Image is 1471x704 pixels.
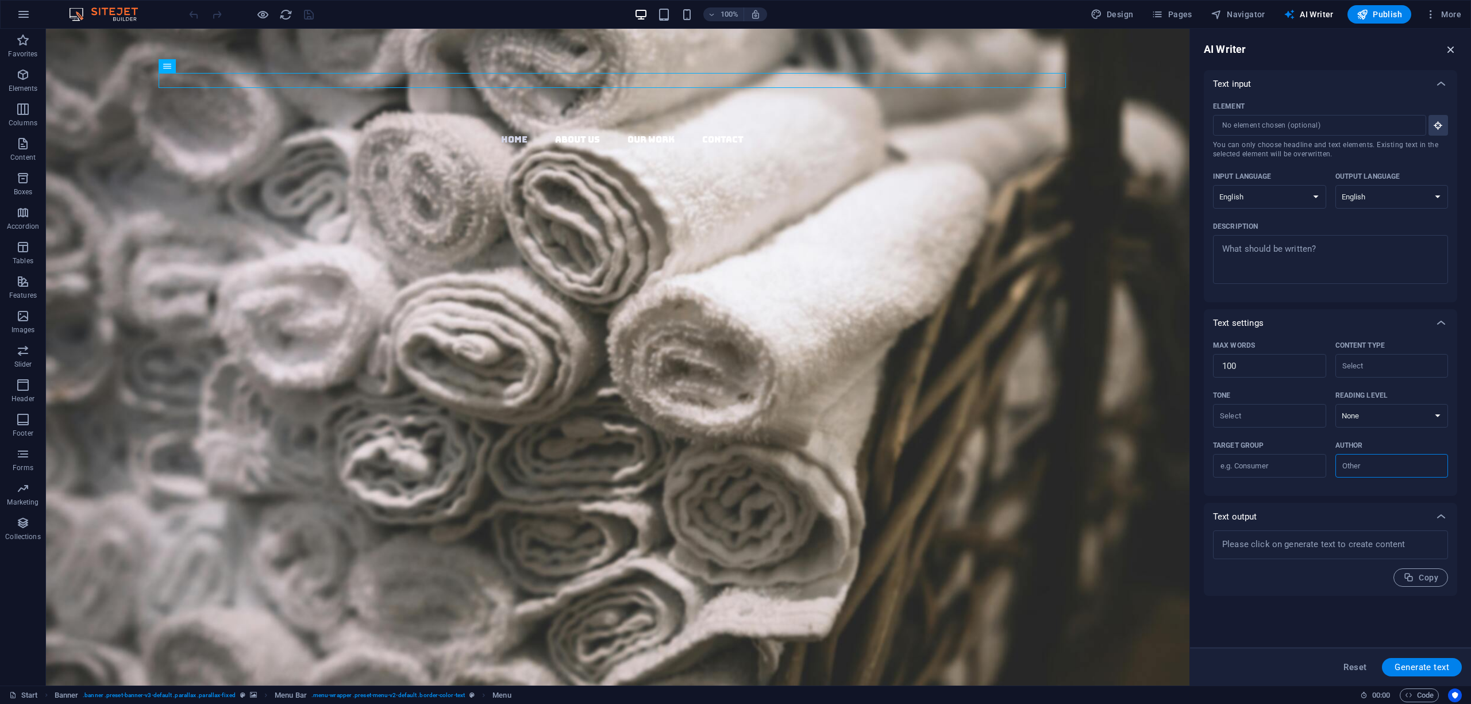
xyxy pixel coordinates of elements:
p: Forms [13,463,33,472]
button: Usercentrics [1448,688,1462,702]
p: Boxes [14,187,33,197]
i: This element contains a background [250,692,257,698]
span: 00 00 [1372,688,1390,702]
p: Author [1335,441,1363,450]
p: Images [11,325,35,334]
p: Output language [1335,172,1400,181]
p: Element [1213,102,1245,111]
div: Text input [1204,98,1457,302]
i: This element is a customizable preset [240,692,245,698]
span: Publish [1357,9,1402,20]
p: Accordion [7,222,39,231]
button: Code [1400,688,1439,702]
p: Header [11,394,34,403]
span: Copy [1403,572,1438,583]
p: Reading level [1335,391,1388,400]
button: reload [279,7,292,21]
span: Click to select. Double-click to edit [275,688,307,702]
p: Target group [1213,441,1264,450]
p: Columns [9,118,37,128]
p: Input language [1213,172,1272,181]
textarea: Description [1219,241,1442,278]
button: Pages [1147,5,1196,24]
i: Reload page [279,8,292,21]
span: Navigator [1211,9,1265,20]
p: Content type [1335,341,1385,350]
span: : [1380,691,1382,699]
input: ToneClear [1216,407,1304,424]
a: Click to cancel selection. Double-click to open Pages [9,688,38,702]
button: Navigator [1206,5,1270,24]
button: Copy [1393,568,1448,587]
p: Tone [1213,391,1230,400]
span: AI Writer [1284,9,1334,20]
nav: breadcrumb [55,688,511,702]
div: Text settings [1204,337,1457,496]
div: Text output [1204,503,1457,530]
p: Features [9,291,37,300]
p: Marketing [7,498,38,507]
p: Footer [13,429,33,438]
h6: Session time [1360,688,1391,702]
button: 100% [703,7,744,21]
input: AuthorClear [1339,457,1426,474]
p: Elements [9,84,38,93]
p: Description [1213,222,1258,231]
button: AI Writer [1279,5,1338,24]
span: You can only choose headline and text elements. Existing text in the selected element will be ove... [1213,140,1448,159]
p: Slider [14,360,32,369]
span: Click to select. Double-click to edit [492,688,511,702]
input: Max words [1213,355,1326,378]
span: Reset [1343,663,1366,672]
i: On resize automatically adjust zoom level to fit chosen device. [750,9,761,20]
div: Text settings [1204,309,1457,337]
span: Generate text [1395,663,1449,672]
button: ElementYou can only choose headline and text elements. Existing text in the selected element will... [1428,115,1448,136]
button: Clear [1439,461,1444,466]
span: . menu-wrapper .preset-menu-v2-default .border-color-text [311,688,465,702]
h6: 100% [721,7,739,21]
p: Max words [1213,341,1255,350]
button: Publish [1347,5,1411,24]
span: Click to select. Double-click to edit [55,688,79,702]
select: Reading level [1335,404,1449,428]
div: Design (Ctrl+Alt+Y) [1086,5,1138,24]
span: Design [1091,9,1134,20]
button: Design [1086,5,1138,24]
button: Generate text [1382,658,1462,676]
p: Content [10,153,36,162]
p: Collections [5,532,40,541]
span: . banner .preset-banner-v3-default .parallax .parallax-fixed [83,688,235,702]
select: Output language [1335,185,1449,209]
div: Text input [1204,70,1457,98]
p: Favorites [8,49,37,59]
button: Reset [1337,658,1373,676]
p: Text settings [1213,317,1264,329]
span: More [1425,9,1461,20]
img: Editor Logo [66,7,152,21]
button: Click here to leave preview mode and continue editing [256,7,269,21]
p: Tables [13,256,33,266]
button: More [1420,5,1466,24]
h6: AI Writer [1204,43,1246,56]
span: Pages [1152,9,1192,20]
span: Code [1405,688,1434,702]
i: This element is a customizable preset [469,692,475,698]
p: Text output [1213,511,1257,522]
input: Content typeClear [1339,357,1426,374]
p: Text input [1213,78,1251,90]
div: Text output [1204,530,1457,596]
input: Target group [1213,457,1326,475]
input: ElementYou can only choose headline and text elements. Existing text in the selected element will... [1213,115,1418,136]
select: Input language [1213,185,1326,209]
